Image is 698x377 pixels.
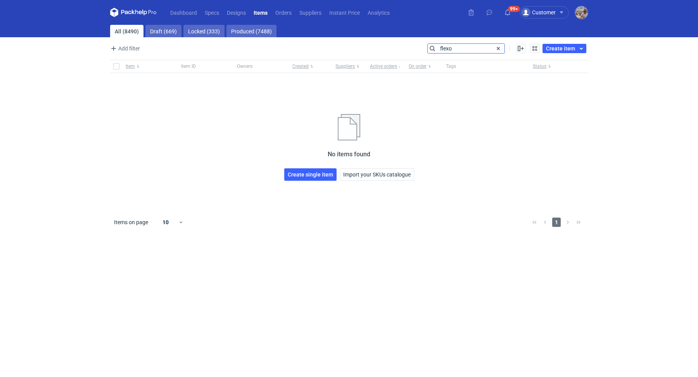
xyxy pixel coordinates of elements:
span: Create item [546,46,575,51]
a: Items [250,8,271,17]
a: Specs [201,8,223,17]
button: Customer [520,6,575,19]
button: Add filter [109,44,140,53]
span: 1 [552,218,561,227]
a: All (8490) [110,25,143,37]
a: Draft (669) [145,25,181,37]
div: Customer [521,8,556,17]
a: Orders [271,8,295,17]
span: Items on page [114,218,148,226]
a: Locked (333) [183,25,225,37]
img: Michał Palasek [575,6,588,19]
a: Dashboard [166,8,201,17]
a: Import your SKUs catalogue [340,168,414,181]
button: Create item [543,44,586,53]
input: Search [428,44,504,53]
a: Suppliers [295,8,325,17]
h2: No items found [328,150,370,159]
button: Create single item [284,168,337,181]
span: Create single item [288,172,333,177]
svg: Packhelp Pro [110,8,157,17]
a: Analytics [364,8,394,17]
a: Designs [223,8,250,17]
button: 99+ [501,6,514,19]
a: Produced (7488) [226,25,276,37]
div: 10 [153,217,178,228]
a: Instant Price [325,8,364,17]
